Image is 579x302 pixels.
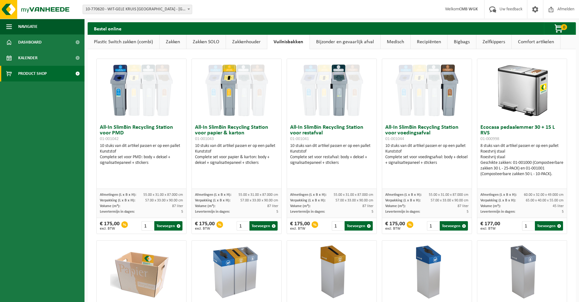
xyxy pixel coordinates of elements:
[195,227,215,231] span: excl. BTW
[480,149,564,154] div: Roestvrij staal
[553,204,564,208] span: 45 liter
[290,221,310,231] div: € 175,00
[480,221,500,231] div: € 177,00
[480,143,564,177] div: 8 stuks van dit artikel passen er op een pallet
[381,35,410,49] a: Medisch
[385,227,405,231] span: excl. BTW
[187,35,226,49] a: Zakken SOLO
[385,149,469,154] div: Kunststof
[100,221,120,231] div: € 175,00
[195,221,215,231] div: € 175,00
[491,59,553,122] img: 01-000998
[110,59,173,122] img: 01-001042
[411,35,447,49] a: Recipiënten
[458,204,469,208] span: 87 liter
[427,221,439,231] input: 1
[480,204,501,208] span: Volume (m³):
[237,221,249,231] input: 1
[172,204,183,208] span: 87 liter
[385,137,404,141] span: 01-001044
[18,66,47,81] span: Product Shop
[100,193,136,197] span: Afmetingen (L x B x H):
[290,125,374,142] h3: All-In SlimBin Recycling Station voor restafval
[290,204,310,208] span: Volume (m³):
[100,143,183,166] div: 10 stuks van dit artikel passen er op een pallet
[205,59,268,122] img: 01-001043
[385,199,421,202] span: Verpakking (L x B x H):
[290,149,374,154] div: Kunststof
[267,35,310,49] a: Vuilnisbakken
[18,34,42,50] span: Dashboard
[195,204,215,208] span: Volume (m³):
[512,35,560,49] a: Comfort artikelen
[480,210,515,214] span: Levertermijn in dagen:
[100,125,183,142] h3: All-In SlimBin Recycling Station voor PMD
[290,227,310,231] span: excl. BTW
[480,227,500,231] span: excl. BTW
[480,137,499,141] span: 01-000998
[290,143,374,166] div: 10 stuks van dit artikel passen er op een pallet
[385,143,469,166] div: 10 stuks van dit artikel passen er op een pallet
[83,5,192,14] span: 10-770620 - WIT-GELE KRUIS OOST-VLAANDEREN - LEDEBERG
[267,204,278,208] span: 87 liter
[240,199,278,202] span: 57.00 x 33.00 x 90.00 cm
[290,210,325,214] span: Levertermijn in dagen:
[88,35,159,49] a: Plastic Switch zakken (combi)
[195,193,231,197] span: Afmetingen (L x B x H):
[100,149,183,154] div: Kunststof
[195,149,279,154] div: Kunststof
[440,221,468,231] button: Toevoegen
[385,193,422,197] span: Afmetingen (L x B x H):
[480,193,517,197] span: Afmetingen (L x B x H):
[195,210,230,214] span: Levertermijn in dagen:
[526,199,564,202] span: 65.00 x 40.00 x 55.00 cm
[276,210,278,214] span: 5
[480,125,564,142] h3: Ecocasa pedaalemmer 30 + 15 L RVS
[385,125,469,142] h3: All-In SlimBin Recycling Station voor voedingsafval
[100,210,135,214] span: Levertermijn in dagen:
[100,227,120,231] span: excl. BTW
[396,59,458,122] img: 01-001044
[562,210,564,214] span: 5
[238,193,278,197] span: 55.00 x 31.00 x 87.000 cm
[385,221,405,231] div: € 175,00
[100,204,120,208] span: Volume (m³):
[290,199,325,202] span: Verpakking (L x B x H):
[195,125,279,142] h3: All-In SlimBin Recycling Station voor papier & karton
[195,143,279,166] div: 10 stuks van dit artikel passen er op een pallet
[467,210,469,214] span: 5
[18,50,38,66] span: Kalender
[154,221,182,231] button: Toevoegen
[362,204,373,208] span: 87 liter
[195,154,279,166] div: Complete set voor papier & karton: body + deksel + signalisatiepaneel + stickers
[385,154,469,166] div: Complete set voor voedingsafval: body + deksel + signalisatiepaneel + stickers
[160,35,186,49] a: Zakken
[431,199,469,202] span: 57.00 x 33.00 x 90.00 cm
[195,137,214,141] span: 01-001043
[290,137,309,141] span: 01-001041
[544,22,575,35] button: 0
[524,193,564,197] span: 60.00 x 32.00 x 49.000 cm
[249,221,278,231] button: Toevoegen
[310,35,380,49] a: Bijzonder en gevaarlijk afval
[141,221,154,231] input: 1
[448,35,476,49] a: Bigbags
[476,35,511,49] a: Zelfkippers
[480,160,564,177] div: Geschikte zakken: 01-001000 (Composteerbare zakken 30 L - 25-PACK) en 01-001001 (Composteerbare z...
[100,199,135,202] span: Verpakking (L x B x H):
[480,199,516,202] span: Verpakking (L x B x H):
[18,19,38,34] span: Navigatie
[345,221,373,231] button: Toevoegen
[429,193,469,197] span: 55.00 x 31.00 x 87.000 cm
[385,204,406,208] span: Volume (m³):
[300,59,363,122] img: 01-001041
[561,24,567,30] span: 0
[100,154,183,166] div: Complete set voor PMD: body + deksel + signalisatiepaneel + stickers
[334,193,373,197] span: 55.00 x 31.00 x 87.000 cm
[459,7,478,12] strong: CMB WGK
[535,221,563,231] button: Toevoegen
[181,210,183,214] span: 5
[195,199,230,202] span: Verpakking (L x B x H):
[290,193,326,197] span: Afmetingen (L x B x H):
[226,35,267,49] a: Zakkenhouder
